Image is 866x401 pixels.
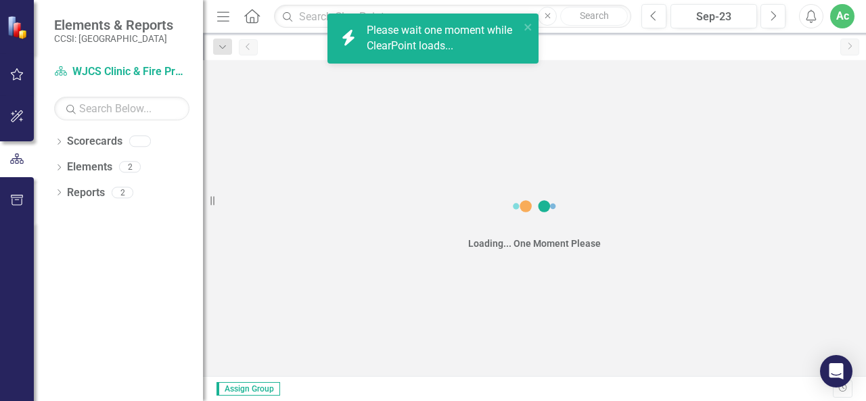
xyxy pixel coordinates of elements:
div: Loading... One Moment Please [468,237,601,250]
button: close [524,19,533,34]
div: Sep-23 [675,9,752,25]
div: Please wait one moment while ClearPoint loads... [367,23,520,54]
div: Open Intercom Messenger [820,355,852,387]
div: 2 [112,187,133,198]
button: Sep-23 [670,4,757,28]
a: Scorecards [67,134,122,149]
button: Search [560,7,628,26]
input: Search Below... [54,97,189,120]
a: WJCS Clinic & Fire Prevention [PERSON_NAME] [54,64,189,80]
span: Search [580,10,609,21]
input: Search ClearPoint... [274,5,631,28]
div: 2 [119,162,141,173]
button: Ac [830,4,854,28]
small: CCSI: [GEOGRAPHIC_DATA] [54,33,173,44]
span: Assign Group [216,382,280,396]
a: Elements [67,160,112,175]
span: Elements & Reports [54,17,173,33]
img: ClearPoint Strategy [7,16,30,39]
a: Reports [67,185,105,201]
